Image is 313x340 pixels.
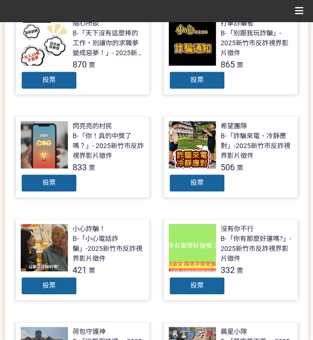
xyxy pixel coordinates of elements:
div: 沒有你不行 [221,224,254,234]
span: 投票 [42,179,56,186]
a: 希望團隊B-「詐騙來電、冷靜應對」-2025新竹市反詐視界影片徵件506票投票 [164,116,298,198]
div: 希望團隊 [221,121,247,131]
div: 晨星小隊 [221,327,247,337]
a: 隨心所欲B-「天下沒有這麼棒的工作，別讓你的求職夢變成惡夢！」- 2025新竹市反詐視界影片徵件870票投票 [16,13,150,95]
span: 421 [73,265,87,275]
span: 票 [237,267,243,274]
div: B-「詐騙來電、冷靜應對」-2025新竹市反詐視界影片徵件 [221,131,293,161]
div: B-「你有那麼好運嗎?」- 2025新竹市反詐視界影片徵件 [221,234,293,264]
span: 投票 [190,282,204,289]
span: 投票 [42,282,56,289]
span: 506 [221,162,235,172]
div: 小心詐騙！ [73,224,106,234]
div: 閃亮亮的村民 [73,121,112,131]
span: 票 [89,267,95,274]
div: 隨心所欲 [73,18,99,28]
span: 投票 [190,179,204,186]
div: B-「你！真的中獎了嗎？」- 2025新竹市反詐視界影片徵件 [73,131,145,161]
a: 沒有你不行B-「你有那麼好運嗎?」- 2025新竹市反詐視界影片徵件332票投票 [164,219,298,300]
span: 投票 [190,76,204,83]
span: 票 [89,61,95,69]
span: 投票 [42,76,56,83]
span: 870 [73,59,87,69]
div: 荷包守護神 [73,327,106,337]
div: 打擊詐騙者 [221,18,254,28]
div: B-「天下沒有這麼棒的工作，別讓你的求職夢變成惡夢！」- 2025新竹市反詐視界影片徵件 [73,28,145,58]
div: B-「別跟我玩詐騙」- 2025新竹市反詐視界影片徵件 [221,28,293,58]
a: 打擊詐騙者B-「別跟我玩詐騙」- 2025新竹市反詐視界影片徵件865票投票 [164,13,298,95]
span: 票 [237,61,243,69]
span: 票 [89,164,95,172]
a: 小心詐騙！B-「小心電話詐騙」-2025新竹市反詐視界影片徵件421票投票 [16,219,150,300]
span: 833 [73,162,87,172]
a: 閃亮亮的村民B-「你！真的中獎了嗎？」- 2025新竹市反詐視界影片徵件833票投票 [16,116,150,198]
span: 332 [221,265,235,275]
span: 865 [221,59,235,69]
div: B-「小心電話詐騙」-2025新竹市反詐視界影片徵件 [73,234,145,264]
span: 票 [237,164,243,172]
